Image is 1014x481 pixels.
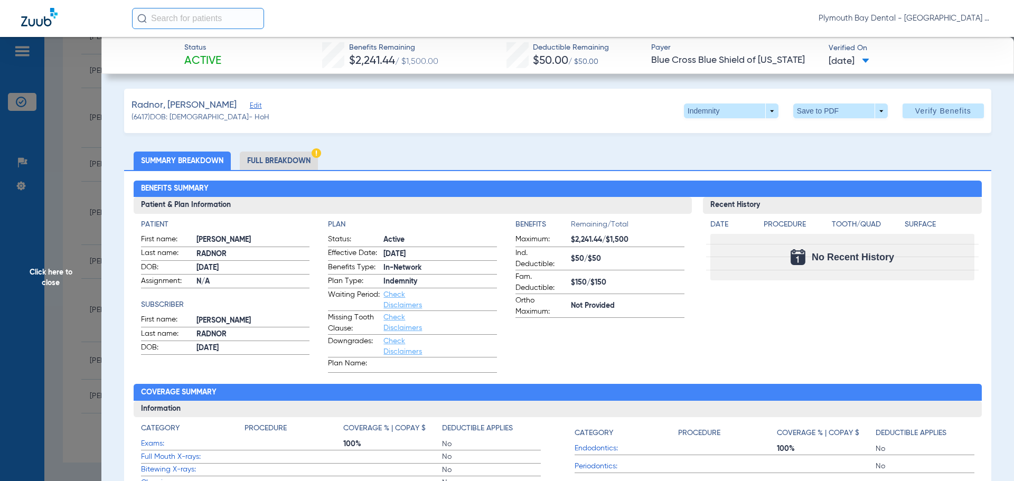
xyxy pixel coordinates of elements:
span: No [442,465,541,475]
span: Active [383,234,497,246]
span: Effective Date: [328,248,380,260]
span: N/A [196,276,310,287]
span: Downgrades: [328,336,380,357]
app-breakdown-title: Category [141,423,245,438]
span: Active [184,54,221,69]
button: Verify Benefits [903,103,984,118]
h4: Procedure [245,423,287,434]
span: 100% [777,444,876,454]
span: $150/$150 [571,277,684,288]
span: 100% [343,439,442,449]
button: Indemnity [684,103,778,118]
span: (6417) DOB: [DEMOGRAPHIC_DATA] - HoH [132,112,269,123]
span: Verified On [829,43,997,54]
app-breakdown-title: Category [575,423,678,442]
h4: Category [575,428,613,439]
span: $50/$50 [571,253,684,265]
span: / $50.00 [568,58,598,65]
h4: Subscriber [141,299,310,310]
span: Blue Cross Blue Shield of [US_STATE] [651,54,820,67]
h4: Tooth/Quad [832,219,902,230]
span: Bitewing X-rays: [141,464,245,475]
img: Hazard [312,148,321,158]
span: Radnor, [PERSON_NAME] [132,99,237,112]
h3: Information [134,401,982,418]
li: Full Breakdown [240,152,318,170]
span: Benefits Type: [328,262,380,275]
span: No [442,439,541,449]
app-breakdown-title: Tooth/Quad [832,219,902,234]
span: In-Network [383,262,497,273]
span: $50.00 [533,55,568,67]
span: $2,241.44 [349,55,395,67]
app-breakdown-title: Date [710,219,755,234]
h4: Benefits [515,219,571,230]
input: Search for patients [132,8,264,29]
span: Exams: [141,438,245,449]
span: Verify Benefits [915,107,971,115]
h4: Category [141,423,180,434]
h4: Surface [905,219,974,230]
span: Assignment: [141,276,193,288]
span: DOB: [141,342,193,355]
span: Benefits Remaining [349,42,438,53]
app-breakdown-title: Surface [905,219,974,234]
h4: Date [710,219,755,230]
span: Fam. Deductible: [515,271,567,294]
h4: Plan [328,219,497,230]
app-breakdown-title: Procedure [245,423,343,438]
a: Check Disclaimers [383,337,422,355]
span: First name: [141,314,193,327]
app-breakdown-title: Deductible Applies [442,423,541,438]
span: Periodontics: [575,461,678,472]
app-breakdown-title: Coverage % | Copay $ [777,423,876,442]
span: Status: [328,234,380,247]
span: [DATE] [196,262,310,273]
img: Search Icon [137,14,147,23]
span: No [876,461,974,471]
h2: Benefits Summary [134,181,982,197]
span: Plan Name: [328,358,380,372]
span: No [876,444,974,454]
h4: Coverage % | Copay $ [343,423,426,434]
app-breakdown-title: Procedure [764,219,828,234]
a: Check Disclaimers [383,291,422,309]
span: Edit [250,102,259,112]
span: [PERSON_NAME] [196,234,310,246]
span: DOB: [141,262,193,275]
span: No Recent History [812,252,894,262]
span: Endodontics: [575,443,678,454]
h3: Recent History [703,197,982,214]
span: [DATE] [383,249,497,260]
span: Status [184,42,221,53]
span: Last name: [141,328,193,341]
span: Ortho Maximum: [515,295,567,317]
h4: Procedure [764,219,828,230]
span: [DATE] [196,343,310,354]
div: Chat Widget [961,430,1014,481]
span: RADNOR [196,329,310,340]
app-breakdown-title: Coverage % | Copay $ [343,423,442,438]
span: / $1,500.00 [395,58,438,66]
h4: Deductible Applies [442,423,513,434]
span: Plan Type: [328,276,380,288]
span: $2,241.44/$1,500 [571,234,684,246]
span: Plymouth Bay Dental - [GEOGRAPHIC_DATA] Dental [819,13,993,24]
span: Ind. Deductible: [515,248,567,270]
span: Missing Tooth Clause: [328,312,380,334]
a: Check Disclaimers [383,314,422,332]
h4: Patient [141,219,310,230]
h2: Coverage Summary [134,384,982,401]
span: No [442,451,541,462]
h3: Patient & Plan Information [134,197,692,214]
span: First name: [141,234,193,247]
img: Zuub Logo [21,8,58,26]
app-breakdown-title: Procedure [678,423,777,442]
span: [DATE] [829,55,869,68]
span: Remaining/Total [571,219,684,234]
app-breakdown-title: Deductible Applies [876,423,974,442]
li: Summary Breakdown [134,152,231,170]
span: Deductible Remaining [533,42,609,53]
